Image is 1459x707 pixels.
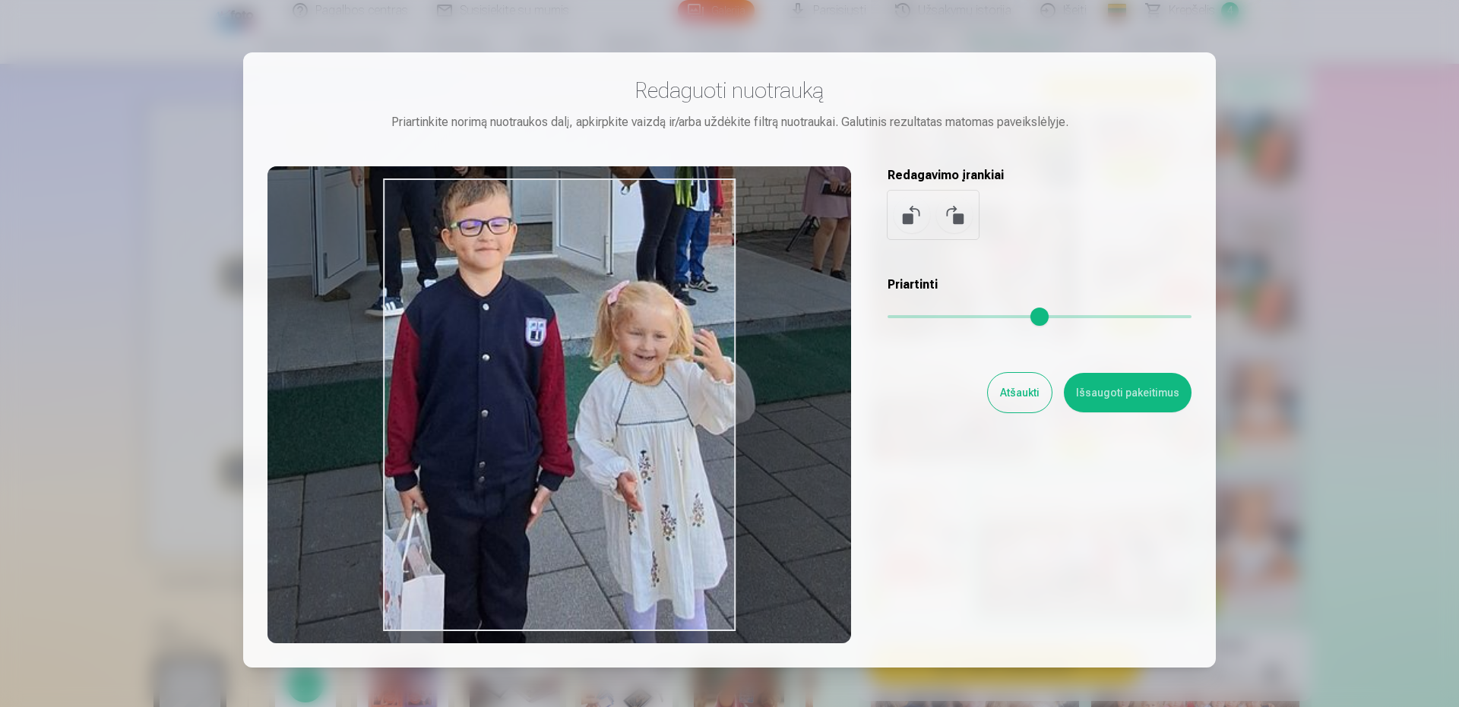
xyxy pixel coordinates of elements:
[888,166,1192,185] h5: Redagavimo įrankiai
[267,77,1192,104] h3: Redaguoti nuotrauką
[1064,373,1192,412] button: Išsaugoti pakeitimus
[888,276,1192,294] h5: Priartinti
[267,113,1192,131] div: Priartinkite norimą nuotraukos dalį, apkirpkite vaizdą ir/arba uždėkite filtrą nuotraukai. Galuti...
[988,373,1052,412] button: Atšaukti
